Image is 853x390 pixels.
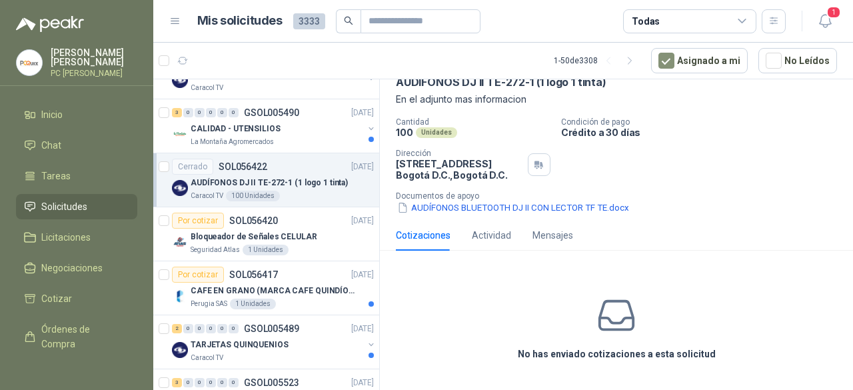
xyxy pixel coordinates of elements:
p: GSOL005490 [244,108,299,117]
img: Logo peakr [16,16,84,32]
p: Dirección [396,149,522,158]
button: 1 [813,9,837,33]
a: Chat [16,133,137,158]
div: 1 Unidades [230,299,276,309]
div: Mensajes [532,228,573,243]
p: Caracol TV [191,353,223,363]
div: Cerrado [172,159,213,175]
img: Company Logo [17,50,42,75]
button: AUDÍFONOS BLUETOOTH DJ II CON LECTOR TF TE.docx [396,201,630,215]
div: Por cotizar [172,213,224,229]
div: Por cotizar [172,267,224,283]
div: 0 [229,378,239,387]
div: 0 [217,108,227,117]
p: Condición de pago [561,117,848,127]
h1: Mis solicitudes [197,11,283,31]
img: Company Logo [172,180,188,196]
span: 3333 [293,13,325,29]
div: 0 [195,378,205,387]
div: 0 [183,108,193,117]
p: SOL056417 [229,270,278,279]
div: 2 [172,324,182,333]
p: Documentos de apoyo [396,191,848,201]
p: GSOL005523 [244,378,299,387]
span: search [344,16,353,25]
div: 1 - 50 de 3308 [554,50,640,71]
a: Por cotizarSOL056420[DATE] Company LogoBloqueador de Señales CELULARSeguridad Atlas1 Unidades [153,207,379,261]
p: Crédito a 30 días [561,127,848,138]
p: TARJETAS QUINQUENIOS [191,339,289,351]
span: Órdenes de Compra [41,322,125,351]
a: 3 0 0 0 0 0 GSOL005490[DATE] Company LogoCALIDAD - UTENSILIOSLa Montaña Agromercados [172,105,377,147]
p: 100 [396,127,413,138]
p: En el adjunto mas informacion [396,92,837,107]
img: Company Logo [172,342,188,358]
a: CerradoSOL056422[DATE] Company LogoAUDÍFONOS DJ II TE-272-1 (1 logo 1 tinta)Caracol TV100 Unidades [153,153,379,207]
p: [DATE] [351,161,374,173]
span: Negociaciones [41,261,103,275]
a: Negociaciones [16,255,137,281]
div: 0 [206,324,216,333]
img: Company Logo [172,288,188,304]
a: 2 0 0 0 0 0 GSOL005489[DATE] Company LogoTARJETAS QUINQUENIOSCaracol TV [172,321,377,363]
div: 1 Unidades [243,245,289,255]
p: CAFE EN GRANO (MARCA CAFE QUINDÍO) x 500gr [191,285,357,297]
div: Unidades [416,127,457,138]
p: Bloqueador de Señales CELULAR [191,231,317,243]
p: [DATE] [351,377,374,389]
div: 0 [206,378,216,387]
div: 3 [172,108,182,117]
div: 0 [183,378,193,387]
h3: No has enviado cotizaciones a esta solicitud [518,347,716,361]
a: Órdenes de Compra [16,317,137,357]
div: 0 [183,324,193,333]
a: Por cotizarSOL056417[DATE] Company LogoCAFE EN GRANO (MARCA CAFE QUINDÍO) x 500grPerugia SAS1 Uni... [153,261,379,315]
img: Company Logo [172,72,188,88]
span: Cotizar [41,291,72,306]
p: [DATE] [351,215,374,227]
p: [DATE] [351,323,374,335]
p: Cantidad [396,117,550,127]
p: PC [PERSON_NAME] [51,69,137,77]
a: Cotizar [16,286,137,311]
a: Licitaciones [16,225,137,250]
div: 0 [195,108,205,117]
p: [DATE] [351,107,374,119]
button: Asignado a mi [651,48,748,73]
div: Cotizaciones [396,228,450,243]
p: Caracol TV [191,83,223,93]
div: 100 Unidades [226,191,280,201]
p: La Montaña Agromercados [191,137,274,147]
p: [PERSON_NAME] [PERSON_NAME] [51,48,137,67]
img: Company Logo [172,126,188,142]
p: CALIDAD - UTENSILIOS [191,123,281,135]
a: Inicio [16,102,137,127]
div: Todas [632,14,660,29]
p: AUDÍFONOS DJ II TE-272-1 (1 logo 1 tinta) [191,177,348,189]
div: 3 [172,378,182,387]
a: Solicitudes [16,194,137,219]
p: SOL056420 [229,216,278,225]
span: Solicitudes [41,199,87,214]
div: 0 [195,324,205,333]
div: 0 [217,378,227,387]
div: 0 [229,324,239,333]
div: 0 [229,108,239,117]
a: Tareas [16,163,137,189]
p: GSOL005489 [244,324,299,333]
p: Caracol TV [191,191,223,201]
span: Inicio [41,107,63,122]
span: Licitaciones [41,230,91,245]
span: Chat [41,138,61,153]
p: Seguridad Atlas [191,245,240,255]
p: Perugia SAS [191,299,227,309]
div: Actividad [472,228,511,243]
span: Tareas [41,169,71,183]
p: [STREET_ADDRESS] Bogotá D.C. , Bogotá D.C. [396,158,522,181]
span: 1 [826,6,841,19]
button: No Leídos [758,48,837,73]
p: AUDÍFONOS DJ II TE-272-1 (1 logo 1 tinta) [396,75,606,89]
p: SOL056422 [219,162,267,171]
p: [DATE] [351,269,374,281]
div: 0 [206,108,216,117]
